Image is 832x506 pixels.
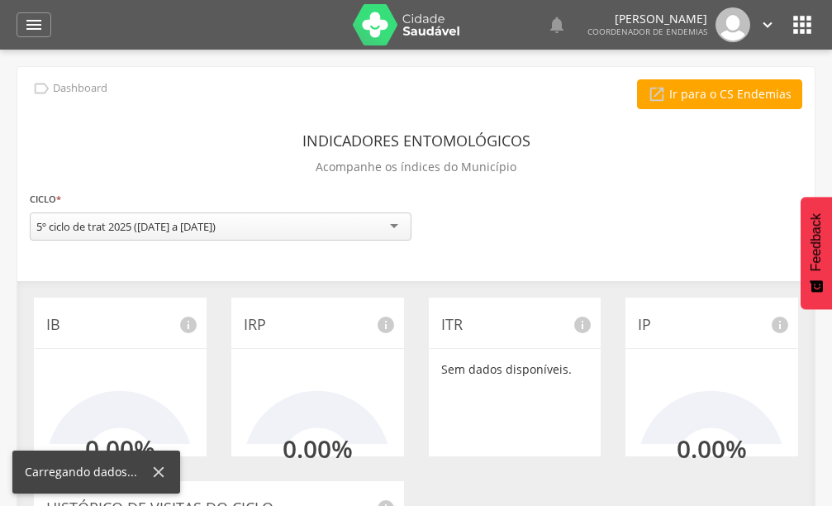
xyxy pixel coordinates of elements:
p: IRP [244,314,392,336]
i:  [32,79,50,98]
header: Indicadores Entomológicos [302,126,530,155]
i: info [573,315,592,335]
p: Acompanhe os índices do Município [316,155,516,179]
i: info [770,315,790,335]
p: IB [46,314,194,336]
h2: 0.00% [283,435,353,462]
h2: 0.00% [677,435,747,462]
div: 5º ciclo de trat 2025 ([DATE] a [DATE]) [36,219,216,234]
i:  [758,16,777,34]
div: Carregando dados... [25,464,150,480]
h2: 0.00% [85,435,155,462]
button: Feedback - Mostrar pesquisa [801,197,832,309]
p: [PERSON_NAME] [587,13,707,25]
i:  [24,15,44,35]
i:  [547,15,567,35]
a:  [17,12,51,37]
i: info [376,315,396,335]
i:  [648,85,666,103]
p: Sem dados disponíveis. [441,361,589,378]
a:  [547,7,567,42]
label: Ciclo [30,190,61,208]
span: Coordenador de Endemias [587,26,707,37]
span: Feedback [809,213,824,271]
a:  [758,7,777,42]
p: Dashboard [53,82,107,95]
p: IP [638,314,786,336]
a: Ir para o CS Endemias [637,79,802,109]
i: info [178,315,198,335]
p: ITR [441,314,589,336]
i:  [789,12,815,38]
